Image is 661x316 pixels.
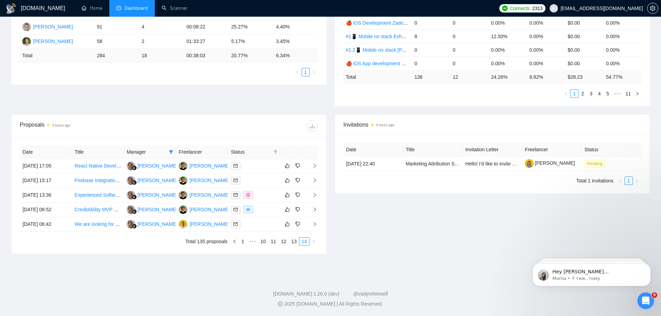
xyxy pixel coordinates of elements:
span: dislike [295,163,300,169]
span: mail [234,207,238,212]
span: copyright [278,301,283,306]
a: Marketing Attribution Script - Senior JavaScript Engineer [406,161,527,166]
img: MC [127,176,135,185]
td: [DATE] 13:36 [20,188,72,203]
img: gigradar-bm.png [132,209,137,214]
span: dollar [246,193,250,197]
td: 0 [412,57,450,70]
li: 12 [279,237,289,246]
div: [PERSON_NAME] [33,37,73,45]
a: VZ[PERSON_NAME] [179,221,229,227]
div: [PERSON_NAME] [189,191,229,199]
li: 1 [239,237,247,246]
img: logo [6,3,17,14]
button: dislike [294,162,302,170]
span: Invitations [344,120,642,129]
span: like [285,163,290,169]
span: 9 [652,292,657,298]
a: Experienced Software Developer Needed for React Native and Azure Project [75,192,240,198]
a: Firebase Integration for App [75,178,135,183]
td: $0.00 [565,29,603,43]
a: 11 [623,90,633,97]
div: [PERSON_NAME] [137,177,177,184]
span: Status [231,148,270,156]
td: $ 28.23 [565,70,603,84]
span: right [312,70,316,74]
td: $0.00 [565,57,603,70]
td: 4 [139,20,184,34]
div: [PERSON_NAME] [137,191,177,199]
span: filter [273,150,278,154]
li: 5 [603,89,612,98]
td: 54.77 % [603,70,642,84]
a: 13 [289,238,299,245]
a: 1 [302,68,310,76]
li: Previous Page [616,177,625,185]
a: MC[PERSON_NAME] [127,163,177,168]
button: right [633,177,641,185]
span: dashboard [116,6,121,10]
a: #1.2📱 Mobile no stack [PERSON_NAME] (-iOS) [346,47,452,53]
span: right [307,178,317,183]
img: EP [179,205,187,214]
a: React Native Developer for Bluetooth/WiFi LED Light Controller App [75,163,221,169]
button: like [283,191,291,199]
a: MC[PERSON_NAME] [127,192,177,197]
th: Title [403,143,463,156]
div: [PERSON_NAME] [189,220,229,228]
span: like [285,178,290,183]
span: 2313 [532,5,543,12]
span: dislike [295,192,300,198]
span: like [285,192,290,198]
span: dislike [295,221,300,227]
a: We are looking for an experienced iOS/WatchOS developer [75,221,203,227]
td: 0.00% [527,29,565,43]
td: 0.00% [603,57,642,70]
img: MC [127,220,135,229]
td: Experienced Software Developer Needed for React Native and Azure Project [72,188,124,203]
td: 284 [94,49,139,62]
li: Previous Page [293,68,302,76]
th: Date [20,145,72,159]
a: 11 [269,238,278,245]
td: 0 [450,43,488,57]
td: 0.00% [603,29,642,43]
a: MC[PERSON_NAME] [127,177,177,183]
li: Next Page [310,68,318,76]
td: 0 [450,16,488,29]
img: P [22,37,31,46]
img: gigradar-bm.png [132,165,137,170]
td: Marketing Attribution Script - Senior JavaScript Engineer [403,156,463,171]
button: dislike [294,205,302,214]
li: 14 [299,237,310,246]
td: [DATE] 22:40 [344,156,403,171]
button: right [633,89,642,98]
a: EP[PERSON_NAME] [179,206,229,212]
td: 8.82 % [527,70,565,84]
a: @vadymhimself [353,291,388,297]
a: 🍎 iOS App development Zadorozhnyi (Tam) 07/03 Profile Changed [346,61,492,66]
td: 24.26 % [488,70,526,84]
th: Manager [124,145,176,159]
span: dislike [295,207,300,212]
li: Previous Page [230,237,239,246]
div: [PERSON_NAME] [137,162,177,170]
span: left [295,70,299,74]
td: [DATE] 06:52 [20,203,72,217]
span: mail [234,164,238,168]
td: 2 [139,34,184,49]
th: Invitation Letter [463,143,522,156]
div: [PERSON_NAME] [137,206,177,213]
li: Previous Page [562,89,570,98]
a: 2 [579,90,586,97]
a: Pending [584,161,608,166]
img: VZ [179,220,187,229]
button: dislike [294,220,302,228]
a: 14 [299,238,309,245]
button: like [283,176,291,185]
td: Total [343,70,412,84]
button: right [310,68,318,76]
